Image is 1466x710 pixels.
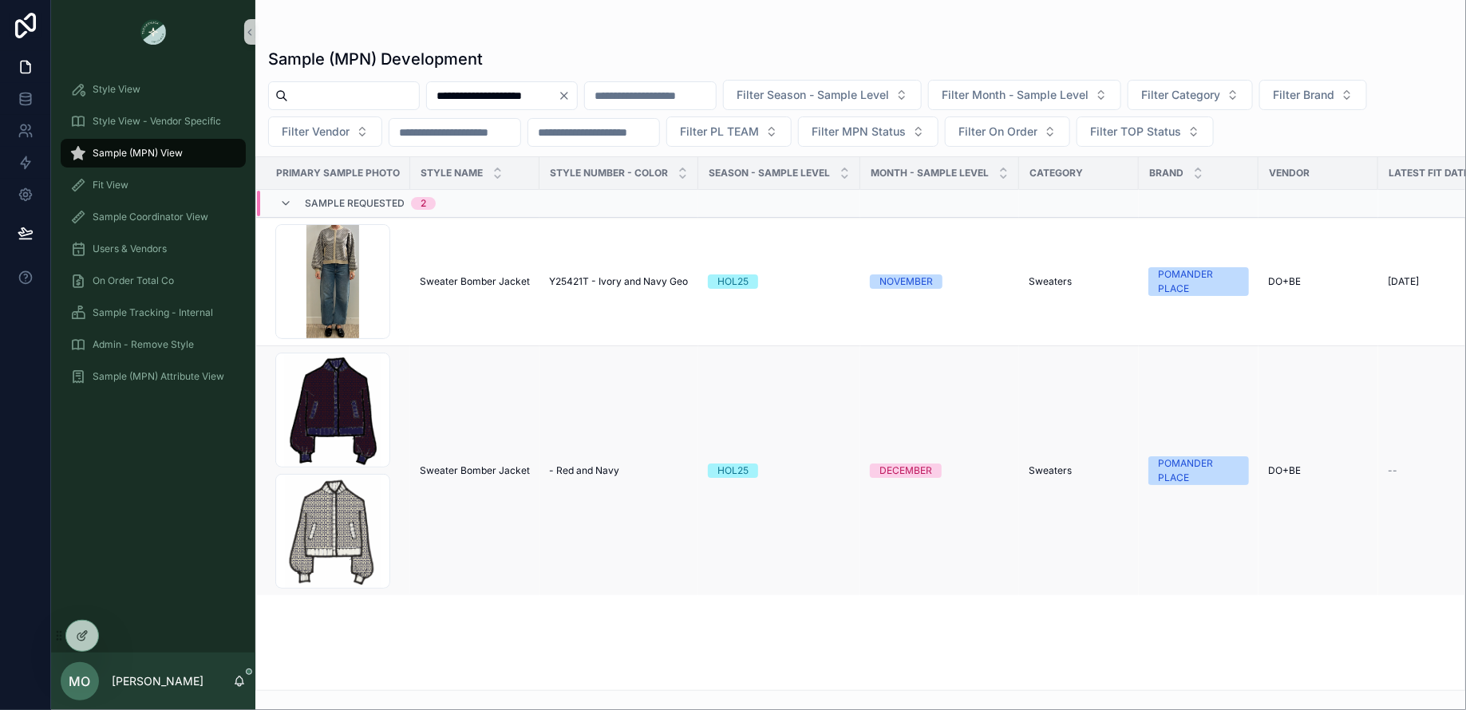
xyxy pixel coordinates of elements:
a: HOL25 [708,463,851,478]
span: Sweaters [1029,275,1072,288]
button: Select Button [1259,80,1367,110]
span: Users & Vendors [93,243,167,255]
button: Select Button [1077,116,1214,147]
button: Select Button [666,116,792,147]
div: POMANDER PLACE [1158,456,1239,485]
span: Style View - Vendor Specific [93,115,221,128]
span: Style Number - Color [550,167,668,179]
a: Sample (MPN) Attribute View [61,362,246,391]
div: HOL25 [717,274,749,289]
div: NOVEMBER [879,274,933,289]
span: Brand [1149,167,1183,179]
span: Sample (MPN) Attribute View [93,370,224,383]
span: Sample Requested [305,197,405,210]
a: Sweaters [1029,464,1129,477]
span: [DATE] [1388,275,1419,288]
a: Sweater Bomber Jacket [420,464,530,477]
div: 2 [421,197,426,210]
a: Sample Tracking - Internal [61,298,246,327]
a: NOVEMBER [870,274,1010,289]
a: DO+BE [1268,275,1369,288]
button: Select Button [268,116,382,147]
a: HOL25 [708,274,851,289]
span: Sample Tracking - Internal [93,306,213,319]
a: Users & Vendors [61,235,246,263]
span: Filter Brand [1273,87,1334,103]
a: Sample (MPN) View [61,139,246,168]
a: Style View [61,75,246,104]
span: Sample Coordinator View [93,211,208,223]
img: App logo [140,19,166,45]
span: Fit View [93,179,128,191]
span: -- [1388,464,1397,477]
a: Style View - Vendor Specific [61,107,246,136]
span: Filter TOP Status [1090,124,1181,140]
button: Select Button [945,116,1070,147]
span: Category [1029,167,1083,179]
div: DECEMBER [879,463,932,478]
a: Sample Coordinator View [61,203,246,231]
a: POMANDER PLACE [1148,456,1249,485]
a: Sweater Bomber Jacket [420,275,530,288]
span: Filter Category [1141,87,1220,103]
span: Filter MPN Status [812,124,906,140]
span: Filter Vendor [282,124,350,140]
a: DO+BE [1268,464,1369,477]
span: DO+BE [1268,464,1301,477]
span: Sample (MPN) View [93,147,183,160]
a: - Red and Navy [549,464,689,477]
a: On Order Total Co [61,266,246,295]
span: Filter PL TEAM [680,124,759,140]
span: Filter Season - Sample Level [737,87,889,103]
button: Select Button [928,80,1121,110]
span: On Order Total Co [93,274,174,287]
span: Filter On Order [958,124,1037,140]
h1: Sample (MPN) Development [268,48,483,70]
span: DO+BE [1268,275,1301,288]
span: Season - Sample Level [709,167,830,179]
div: scrollable content [51,64,255,412]
span: Vendor [1269,167,1310,179]
div: HOL25 [717,463,749,478]
button: Select Button [798,116,938,147]
a: POMANDER PLACE [1148,267,1249,296]
a: DECEMBER [870,463,1010,478]
a: Sweaters [1029,275,1129,288]
span: MONTH - SAMPLE LEVEL [871,167,989,179]
span: Style Name [421,167,483,179]
span: Y25421T - Ivory and Navy Geo [549,275,688,288]
span: Admin - Remove Style [93,338,194,351]
span: Primary Sample Photo [276,167,400,179]
p: [PERSON_NAME] [112,673,204,689]
button: Clear [558,89,577,102]
a: Admin - Remove Style [61,330,246,359]
button: Select Button [1128,80,1253,110]
span: Sweaters [1029,464,1072,477]
span: Filter Month - Sample Level [942,87,1089,103]
span: - Red and Navy [549,464,619,477]
a: Y25421T - Ivory and Navy Geo [549,275,689,288]
span: MO [69,672,91,691]
button: Select Button [723,80,922,110]
div: POMANDER PLACE [1158,267,1239,296]
span: Style View [93,83,140,96]
a: Fit View [61,171,246,199]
